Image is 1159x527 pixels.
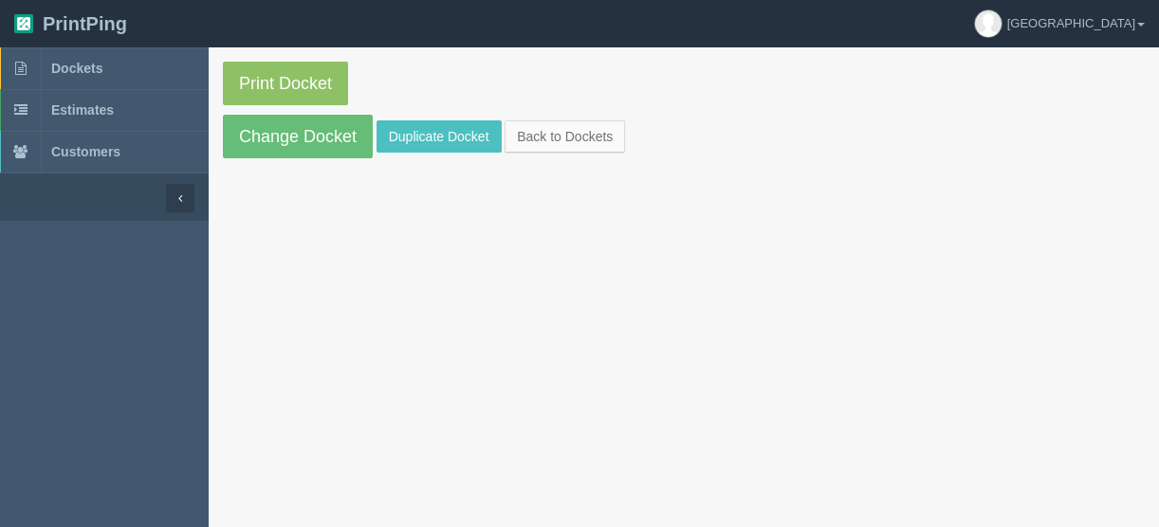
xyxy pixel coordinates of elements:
[51,144,120,159] span: Customers
[975,10,1002,37] img: avatar_default-7531ab5dedf162e01f1e0bb0964e6a185e93c5c22dfe317fb01d7f8cd2b1632c.jpg
[223,62,348,105] a: Print Docket
[223,115,373,158] a: Change Docket
[51,102,114,118] span: Estimates
[377,120,502,153] a: Duplicate Docket
[505,120,625,153] a: Back to Dockets
[51,61,102,76] span: Dockets
[14,14,33,33] img: logo-3e63b451c926e2ac314895c53de4908e5d424f24456219fb08d385ab2e579770.png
